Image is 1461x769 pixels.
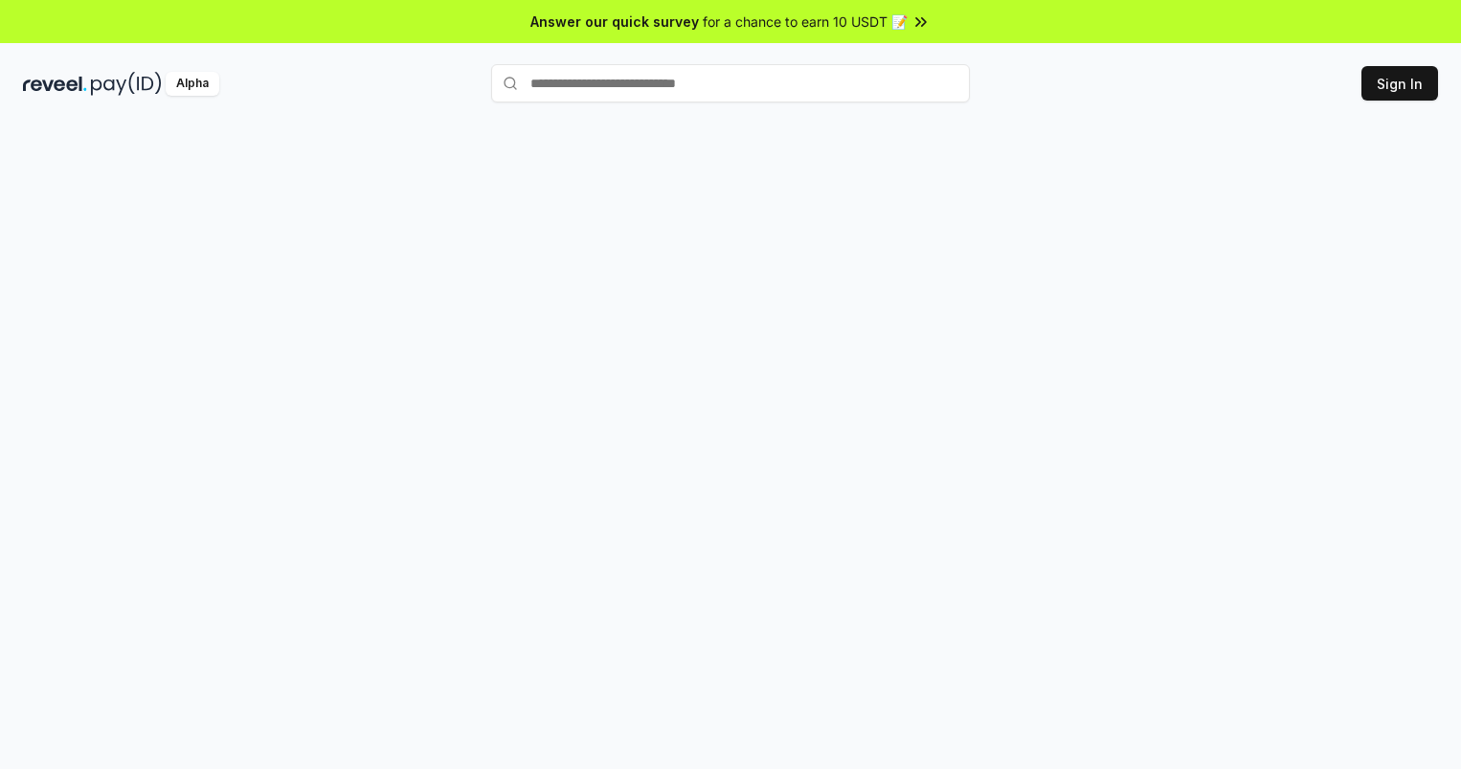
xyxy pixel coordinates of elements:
img: pay_id [91,72,162,96]
div: Alpha [166,72,219,96]
button: Sign In [1361,66,1438,101]
span: Answer our quick survey [530,11,699,32]
span: for a chance to earn 10 USDT 📝 [703,11,908,32]
img: reveel_dark [23,72,87,96]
